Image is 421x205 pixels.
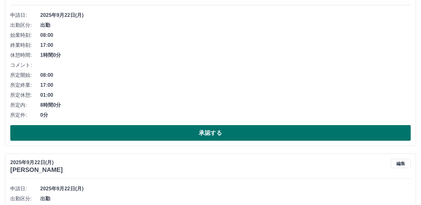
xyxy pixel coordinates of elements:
span: 休憩時間: [10,51,40,59]
span: 出勤 [40,22,411,29]
span: 17:00 [40,81,411,89]
span: 8時間0分 [40,101,411,109]
span: 所定外: [10,111,40,119]
span: 所定終業: [10,81,40,89]
span: 出勤区分: [10,22,40,29]
span: 2025年9月22日(月) [40,12,411,19]
span: 始業時刻: [10,32,40,39]
span: 所定休憩: [10,91,40,99]
span: 08:00 [40,71,411,79]
span: 1時間0分 [40,51,411,59]
span: 申請日: [10,12,40,19]
h3: [PERSON_NAME] [10,166,63,173]
button: 承認する [10,125,411,141]
span: 終業時刻: [10,41,40,49]
span: 0分 [40,111,411,119]
span: 2025年9月22日(月) [40,185,411,193]
span: 申請日: [10,185,40,193]
span: 08:00 [40,32,411,39]
span: 所定開始: [10,71,40,79]
span: 出勤区分: [10,195,40,203]
button: 編集 [391,159,411,168]
span: コメント: [10,61,40,69]
span: 出勤 [40,195,411,203]
span: 17:00 [40,41,411,49]
span: 01:00 [40,91,411,99]
p: 2025年9月22日(月) [10,159,63,166]
span: 所定内: [10,101,40,109]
